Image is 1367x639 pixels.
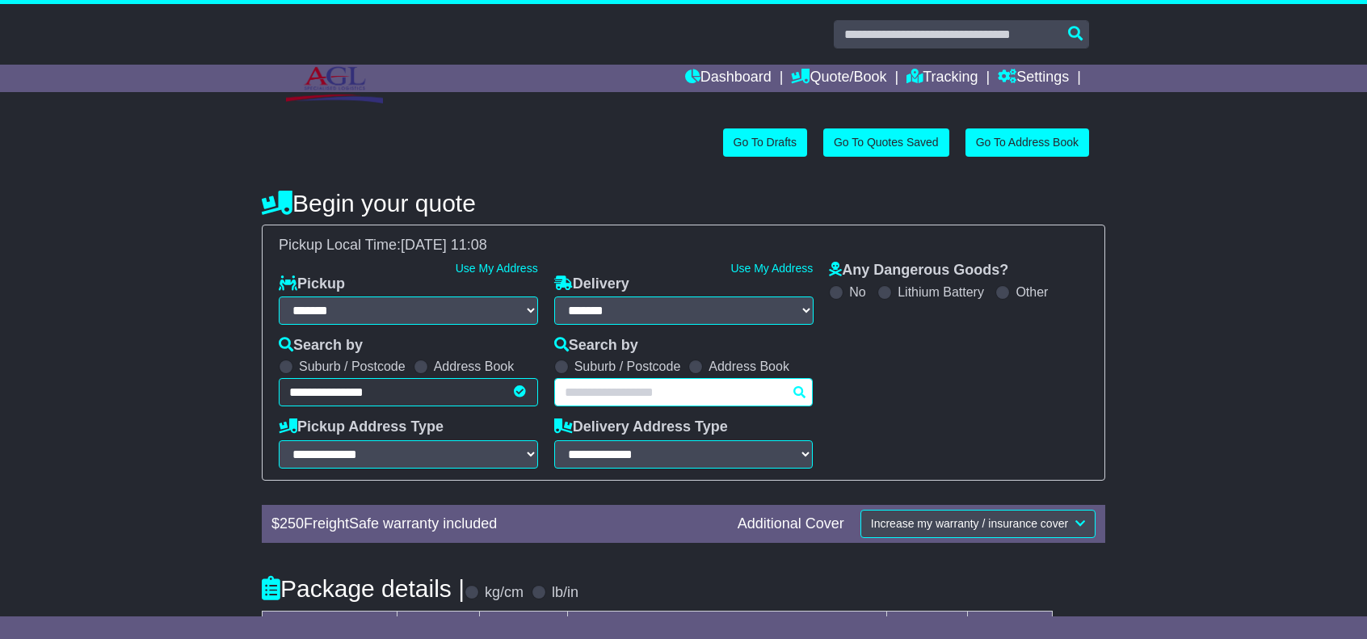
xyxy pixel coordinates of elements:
[730,515,852,533] div: Additional Cover
[554,418,728,436] label: Delivery Address Type
[554,275,629,293] label: Delivery
[898,284,984,300] label: Lithium Battery
[434,359,515,374] label: Address Book
[271,237,1096,254] div: Pickup Local Time:
[262,575,465,602] h4: Package details |
[279,275,345,293] label: Pickup
[401,237,487,253] span: [DATE] 11:08
[965,128,1089,157] a: Go To Address Book
[849,284,865,300] label: No
[280,515,304,532] span: 250
[723,128,807,157] a: Go To Drafts
[554,337,638,355] label: Search by
[574,359,681,374] label: Suburb / Postcode
[279,418,444,436] label: Pickup Address Type
[829,262,1008,280] label: Any Dangerous Goods?
[709,359,789,374] label: Address Book
[552,584,578,602] label: lb/in
[299,359,406,374] label: Suburb / Postcode
[998,65,1069,92] a: Settings
[791,65,886,92] a: Quote/Book
[1016,284,1048,300] label: Other
[860,510,1096,538] button: Increase my warranty / insurance cover
[263,515,730,533] div: $ FreightSafe warranty included
[279,337,363,355] label: Search by
[730,262,813,275] a: Use My Address
[456,262,538,275] a: Use My Address
[485,584,524,602] label: kg/cm
[685,65,772,92] a: Dashboard
[906,65,978,92] a: Tracking
[262,190,1105,217] h4: Begin your quote
[823,128,949,157] a: Go To Quotes Saved
[871,517,1068,530] span: Increase my warranty / insurance cover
